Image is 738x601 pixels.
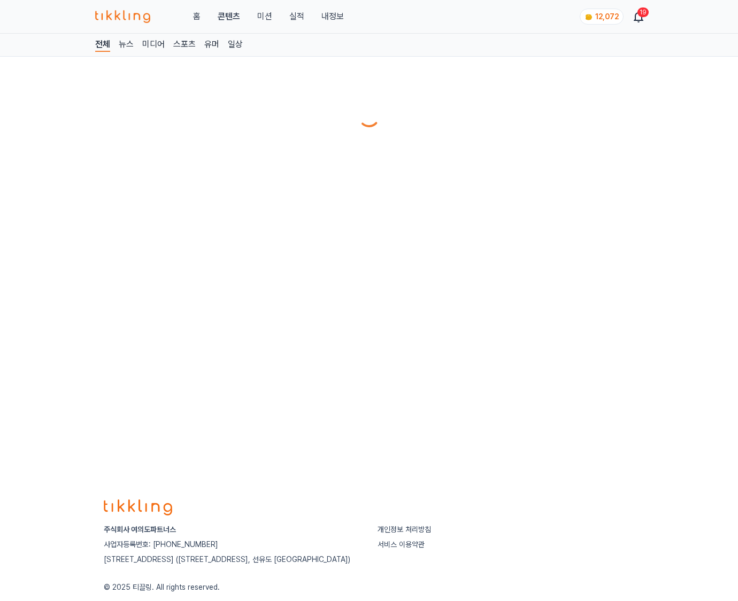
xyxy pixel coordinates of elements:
a: 전체 [95,38,110,52]
a: 일상 [228,38,243,52]
a: 유머 [204,38,219,52]
div: 19 [637,7,649,17]
a: 19 [634,10,643,23]
a: 뉴스 [119,38,134,52]
img: 티끌링 [95,10,150,23]
img: coin [585,13,593,21]
a: 홈 [193,10,201,23]
span: 12,072 [595,12,619,21]
a: coin 12,072 [580,9,621,25]
a: 스포츠 [173,38,196,52]
a: 미디어 [142,38,165,52]
img: logo [104,499,172,515]
a: 실적 [289,10,304,23]
a: 서비스 이용약관 [378,540,425,549]
p: 주식회사 여의도파트너스 [104,524,360,535]
button: 미션 [257,10,272,23]
a: 콘텐츠 [218,10,240,23]
p: 사업자등록번호: [PHONE_NUMBER] [104,539,360,550]
a: 내정보 [321,10,344,23]
p: © 2025 티끌링. All rights reserved. [104,582,634,592]
a: 개인정보 처리방침 [378,525,431,534]
p: [STREET_ADDRESS] ([STREET_ADDRESS], 선유도 [GEOGRAPHIC_DATA]) [104,554,360,565]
